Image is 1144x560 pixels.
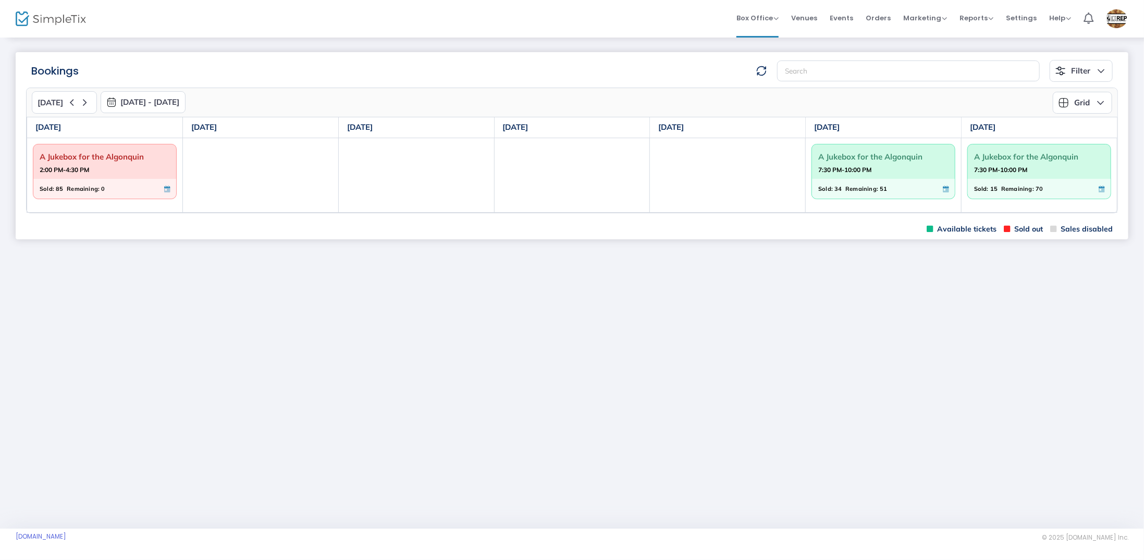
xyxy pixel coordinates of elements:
span: Remaining: [845,183,878,194]
button: [DATE] - [DATE] [101,91,186,113]
span: Sold: [974,183,989,194]
span: Sold: [40,183,54,194]
span: Settings [1006,5,1037,31]
span: A Jukebox for the Algonquin [40,149,170,165]
strong: 7:30 PM-10:00 PM [818,163,871,176]
span: 70 [1036,183,1043,194]
button: [DATE] [32,91,97,114]
span: © 2025 [DOMAIN_NAME] Inc. [1042,533,1128,542]
th: [DATE] [494,117,650,138]
span: A Jukebox for the Algonquin [818,149,949,165]
span: Reports [960,13,993,23]
span: Sold out [1004,224,1043,234]
span: Sales disabled [1050,224,1113,234]
strong: 2:00 PM-4:30 PM [40,163,89,176]
span: Box Office [736,13,779,23]
th: [DATE] [27,117,183,138]
a: [DOMAIN_NAME] [16,532,66,541]
span: Remaining: [67,183,100,194]
span: Help [1049,13,1071,23]
span: Orders [866,5,891,31]
th: [DATE] [338,117,494,138]
span: Marketing [903,13,947,23]
span: Events [830,5,853,31]
input: Search [777,60,1040,82]
img: grid [1059,98,1069,108]
span: 34 [834,183,842,194]
button: Filter [1050,60,1113,82]
span: 51 [880,183,888,194]
span: Available tickets [927,224,997,234]
img: filter [1055,66,1066,76]
span: 0 [101,183,105,194]
span: A Jukebox for the Algonquin [974,149,1104,165]
img: refresh-data [756,66,767,76]
span: Sold: [818,183,833,194]
button: Grid [1053,92,1112,114]
span: 15 [990,183,998,194]
strong: 7:30 PM-10:00 PM [974,163,1027,176]
span: Venues [791,5,817,31]
th: [DATE] [806,117,962,138]
span: Remaining: [1001,183,1034,194]
span: [DATE] [38,98,63,107]
th: [DATE] [962,117,1117,138]
img: monthly [106,97,117,107]
th: [DATE] [650,117,806,138]
m-panel-title: Bookings [31,63,79,79]
span: 85 [56,183,63,194]
th: [DATE] [182,117,338,138]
